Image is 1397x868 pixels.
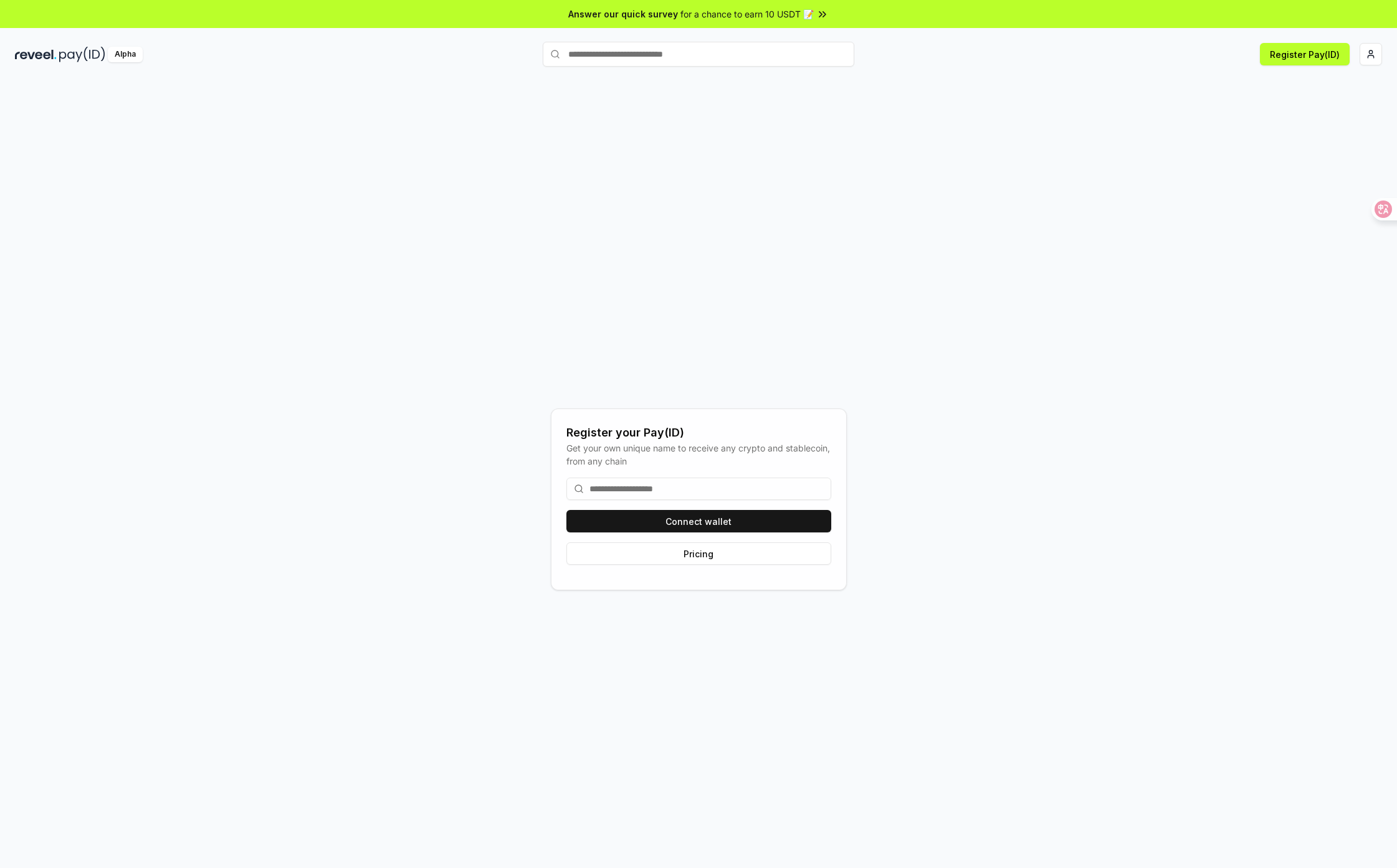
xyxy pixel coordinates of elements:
[568,7,678,21] span: Answer our quick survey
[1260,43,1350,65] button: Register Pay(ID)
[15,47,57,62] img: reveel_dark
[680,7,814,21] span: for a chance to earn 10 USDT 📝
[108,47,143,62] div: Alpha
[566,441,831,468] div: Get your own unique name to receive any crypto and stablecoin, from any chain
[566,542,831,565] button: Pricing
[566,510,831,532] button: Connect wallet
[59,47,105,62] img: pay_id
[566,424,831,441] div: Register your Pay(ID)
